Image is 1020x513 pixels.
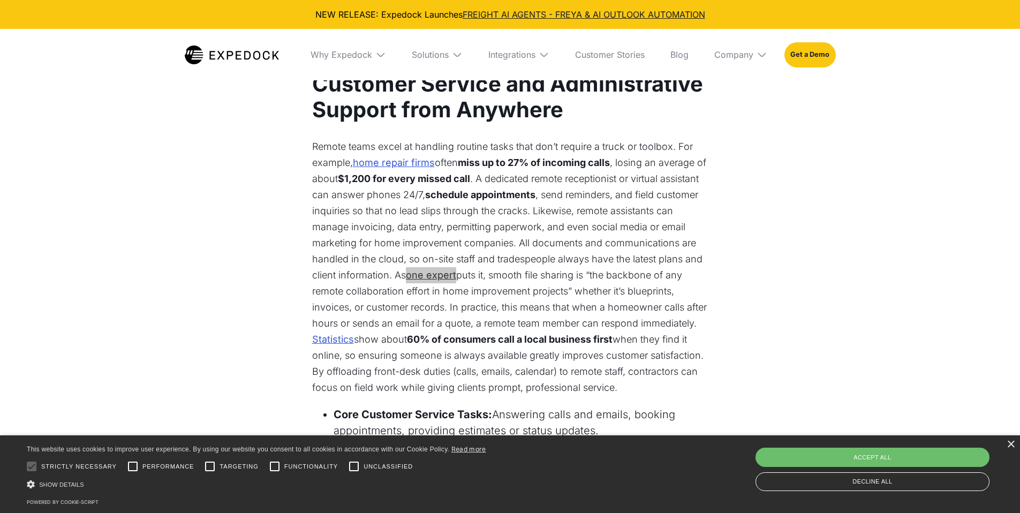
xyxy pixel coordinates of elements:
[284,462,338,471] span: Functionality
[27,446,449,453] span: This website uses cookies to improve user experience. By using our website you consent to all coo...
[407,334,613,345] strong: 60% of consumers call a local business first
[403,29,471,80] div: Solutions
[142,462,194,471] span: Performance
[338,173,470,184] strong: $1,200 for every missed call
[406,267,456,283] a: one expert
[755,472,989,491] div: Decline all
[311,49,372,60] div: Why Expedock
[463,9,705,20] a: FREIGHT AI AGENTS - FREYA & AI OUTLOOK AUTOMATION
[312,71,708,123] h3: Customer Service and Administrative Support from Anywhere
[836,397,1020,513] iframe: Chat Widget
[353,155,435,171] a: home repair firms
[451,445,486,453] a: Read more
[220,462,258,471] span: Targeting
[714,49,753,60] div: Company
[39,481,84,488] span: Show details
[755,448,989,467] div: Accept all
[488,49,535,60] div: Integrations
[312,139,708,396] p: Remote teams excel at handling routine tasks that don’t require a truck or toolbox. For example, ...
[364,462,413,471] span: Unclassified
[662,29,697,80] a: Blog
[334,408,492,421] strong: Core Customer Service Tasks:
[27,479,486,490] div: Show details
[706,29,776,80] div: Company
[425,189,535,200] strong: schedule appointments
[334,406,708,439] li: Answering calls and emails, booking appointments, providing estimates or status updates.
[41,462,117,471] span: Strictly necessary
[27,499,99,505] a: Powered by cookie-script
[312,331,354,348] a: Statistics
[566,29,653,80] a: Customer Stories
[9,9,1011,20] div: NEW RELEASE: Expedock Launches
[312,123,708,139] p: ‍
[302,29,395,80] div: Why Expedock
[784,42,835,67] a: Get a Demo
[480,29,558,80] div: Integrations
[458,157,610,168] strong: miss up to 27% of incoming calls
[412,49,449,60] div: Solutions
